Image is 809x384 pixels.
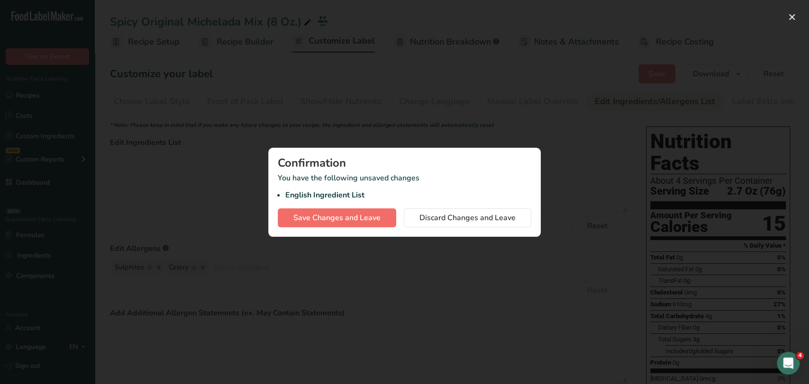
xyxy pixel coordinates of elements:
p: You have the following unsaved changes [278,172,531,201]
li: English Ingredient List [285,189,531,201]
span: Save Changes and Leave [293,212,381,223]
button: Discard Changes and Leave [404,208,531,227]
span: 4 [796,352,804,359]
div: Confirmation [278,157,531,169]
span: Discard Changes and Leave [419,212,516,223]
iframe: Intercom live chat [777,352,800,375]
button: Save Changes and Leave [278,208,396,227]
